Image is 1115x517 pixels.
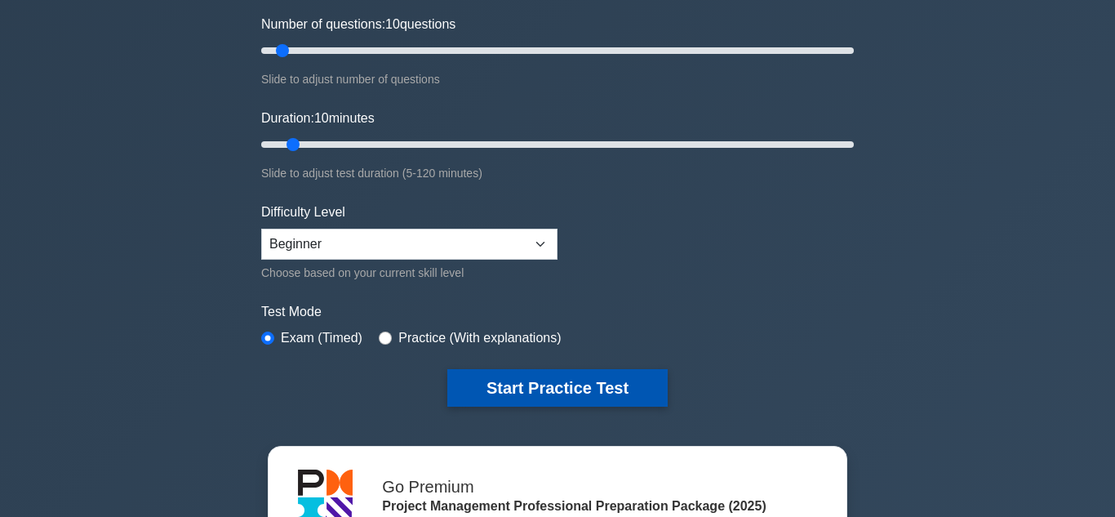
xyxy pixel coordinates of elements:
[447,369,668,407] button: Start Practice Test
[261,15,455,34] label: Number of questions: questions
[261,302,854,322] label: Test Mode
[261,69,854,89] div: Slide to adjust number of questions
[314,111,329,125] span: 10
[261,109,375,128] label: Duration: minutes
[398,328,561,348] label: Practice (With explanations)
[281,328,362,348] label: Exam (Timed)
[261,203,345,222] label: Difficulty Level
[261,263,557,283] div: Choose based on your current skill level
[385,17,400,31] span: 10
[261,163,854,183] div: Slide to adjust test duration (5-120 minutes)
